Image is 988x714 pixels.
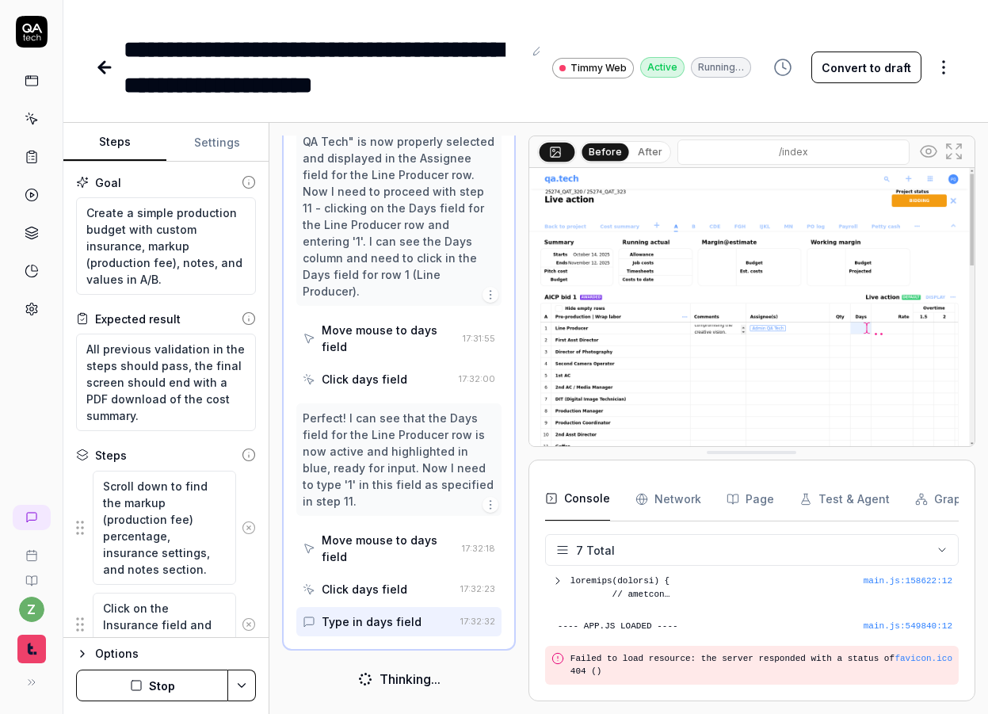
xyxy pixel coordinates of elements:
[76,592,256,658] div: Suggestions
[13,505,51,530] a: New conversation
[811,52,921,83] button: Convert to draft
[864,575,952,588] div: main.js : 158622 : 12
[296,315,502,361] button: Move mouse to days field17:31:55
[545,477,610,521] button: Console
[380,670,441,689] div: Thinking...
[459,373,495,384] time: 17:32:00
[95,174,121,191] div: Goal
[691,57,751,78] div: Running…
[95,311,181,327] div: Expected result
[799,477,890,521] button: Test & Agent
[941,139,967,164] button: Open in full screen
[529,168,975,446] img: Screenshot
[570,61,627,75] span: Timmy Web
[864,620,952,633] div: main.js : 549840 : 12
[463,333,495,344] time: 17:31:55
[764,52,802,83] button: View version history
[640,57,685,78] div: Active
[6,622,56,666] button: Timmy Logo
[76,470,256,586] div: Suggestions
[6,562,56,587] a: Documentation
[19,597,44,622] button: z
[322,371,407,388] div: Click days field
[895,652,952,666] button: favicon.ico
[63,124,166,162] button: Steps
[236,512,261,544] button: Remove step
[303,410,495,510] div: Perfect! I can see that the Days field for the Line Producer row is now active and highlighted in...
[460,616,495,627] time: 17:32:32
[296,365,502,394] button: Click days field17:32:00
[95,447,127,464] div: Steps
[460,583,495,594] time: 17:32:23
[558,620,952,633] pre: ---- APP.JS LOADED ----
[296,525,502,571] button: Move mouse to days field17:32:18
[166,124,269,162] button: Settings
[727,477,774,521] button: Page
[570,575,864,601] pre: loremips(dolorsi) { // ametcon adipisc = elitsed || {}; doei.tempori = $.utlabo({}, etdo.magnaalI...
[296,607,502,636] button: Type in days field17:32:32
[322,532,456,565] div: Move mouse to days field
[76,644,256,663] button: Options
[631,143,669,161] button: After
[322,322,456,355] div: Move mouse to days field
[582,143,628,160] button: Before
[296,575,502,604] button: Click days field17:32:23
[916,139,941,164] button: Show all interative elements
[236,609,261,640] button: Remove step
[95,644,256,663] div: Options
[635,477,701,521] button: Network
[303,100,495,300] div: Perfect! I can see that the dropdown has closed and "Admin QA Tech" is now properly selected and ...
[915,477,968,521] button: Graph
[322,613,422,630] div: Type in days field
[462,543,495,554] time: 17:32:18
[6,536,56,562] a: Book a call with us
[864,620,952,633] button: main.js:549840:12
[864,575,952,588] button: main.js:158622:12
[76,670,228,701] button: Stop
[322,581,407,598] div: Click days field
[570,652,952,678] pre: Failed to load resource: the server responded with a status of 404 ()
[552,57,634,78] a: Timmy Web
[17,635,46,663] img: Timmy Logo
